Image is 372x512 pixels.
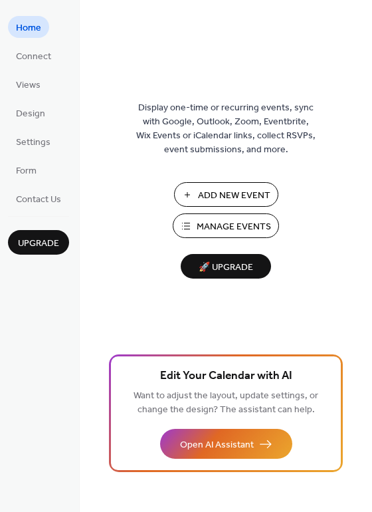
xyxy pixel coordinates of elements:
[8,159,45,181] a: Form
[16,21,41,35] span: Home
[189,259,263,277] span: 🚀 Upgrade
[8,45,59,66] a: Connect
[8,16,49,38] a: Home
[198,189,270,203] span: Add New Event
[181,254,271,279] button: 🚀 Upgrade
[173,213,279,238] button: Manage Events
[16,50,51,64] span: Connect
[16,164,37,178] span: Form
[16,136,50,150] span: Settings
[16,107,45,121] span: Design
[180,438,254,452] span: Open AI Assistant
[160,367,292,386] span: Edit Your Calendar with AI
[18,237,59,251] span: Upgrade
[8,73,48,95] a: Views
[8,130,58,152] a: Settings
[16,78,41,92] span: Views
[8,102,53,124] a: Design
[8,188,69,209] a: Contact Us
[160,429,292,459] button: Open AI Assistant
[8,230,69,255] button: Upgrade
[174,182,278,207] button: Add New Event
[136,101,316,157] span: Display one-time or recurring events, sync with Google, Outlook, Zoom, Eventbrite, Wix Events or ...
[16,193,61,207] span: Contact Us
[197,220,271,234] span: Manage Events
[134,387,318,419] span: Want to adjust the layout, update settings, or change the design? The assistant can help.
